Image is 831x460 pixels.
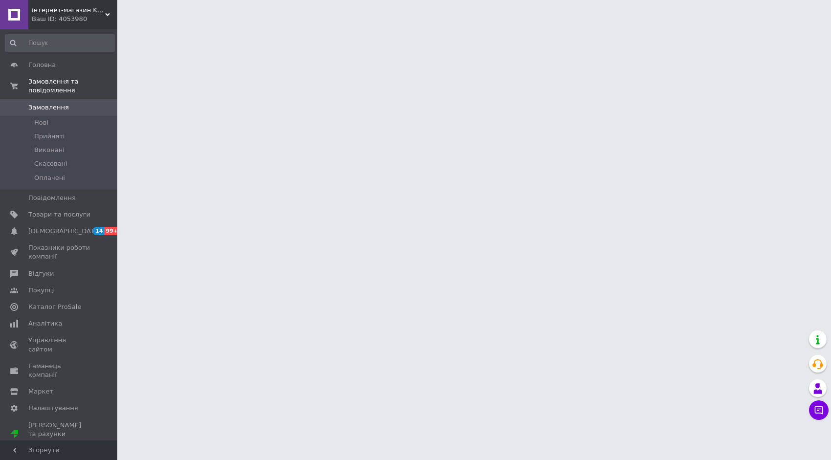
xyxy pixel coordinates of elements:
span: Головна [28,61,56,69]
span: 14 [93,227,104,235]
span: Замовлення [28,103,69,112]
span: Управління сайтом [28,336,90,353]
span: Прийняті [34,132,65,141]
span: Маркет [28,387,53,396]
span: Гаманець компанії [28,362,90,379]
input: Пошук [5,34,115,52]
span: 99+ [104,227,120,235]
span: Покупці [28,286,55,295]
span: Нові [34,118,48,127]
span: Налаштування [28,404,78,413]
span: Повідомлення [28,194,76,202]
span: інтернет-магазин KLIK [32,6,105,15]
div: Prom мікс 1 000 [28,438,90,447]
span: Аналітика [28,319,62,328]
button: Чат з покупцем [809,400,829,420]
span: Оплачені [34,174,65,182]
span: Виконані [34,146,65,154]
span: Замовлення та повідомлення [28,77,117,95]
div: Ваш ID: 4053980 [32,15,117,23]
span: Відгуки [28,269,54,278]
span: Скасовані [34,159,67,168]
span: Каталог ProSale [28,303,81,311]
span: Показники роботи компанії [28,243,90,261]
span: Товари та послуги [28,210,90,219]
span: [PERSON_NAME] та рахунки [28,421,90,448]
span: [DEMOGRAPHIC_DATA] [28,227,101,236]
